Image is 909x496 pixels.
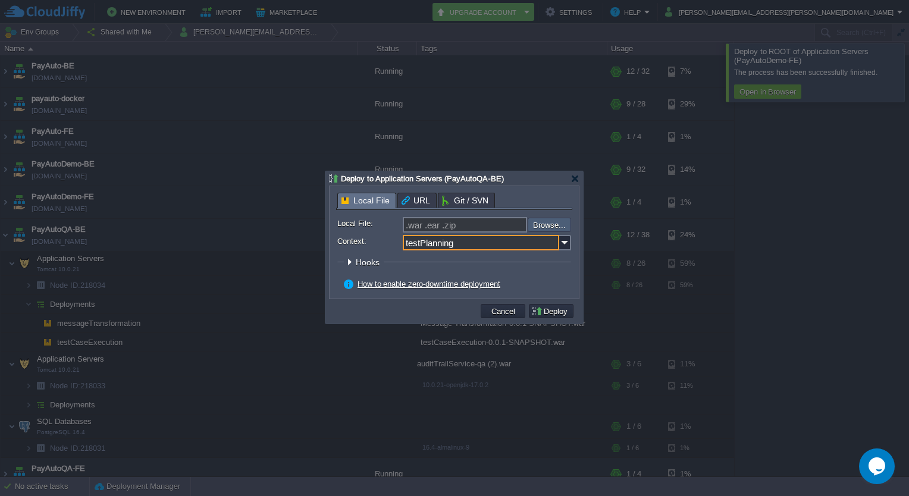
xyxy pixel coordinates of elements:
[356,258,383,267] span: Hooks
[859,448,897,484] iframe: chat widget
[402,193,430,208] span: URL
[337,235,402,247] label: Context:
[341,174,504,183] span: Deploy to Application Servers (PayAutoQA-BE)
[442,193,488,208] span: Git / SVN
[337,217,402,230] label: Local File:
[341,193,390,208] span: Local File
[488,306,519,316] button: Cancel
[531,306,571,316] button: Deploy
[358,280,500,288] a: How to enable zero-downtime deployment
